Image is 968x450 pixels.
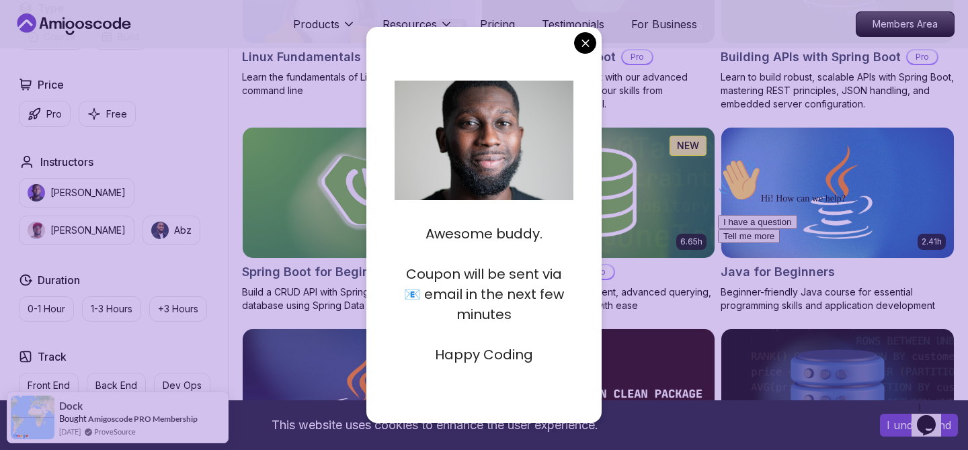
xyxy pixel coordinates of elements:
h2: Instructors [40,154,93,170]
iframe: chat widget [713,153,955,390]
button: instructor img[PERSON_NAME] [19,178,134,208]
a: For Business [631,16,697,32]
p: Learn the fundamentals of Linux and how to use the command line [242,71,476,97]
h2: Duration [38,272,80,288]
p: Pro [908,50,937,64]
p: Products [293,16,339,32]
button: Pro [19,101,71,127]
a: Members Area [856,11,955,37]
h2: Price [38,77,64,93]
button: +3 Hours [149,296,207,322]
p: 1-3 Hours [91,302,132,316]
button: Dev Ops [154,373,210,398]
span: Hi! How can we help? [5,40,133,50]
p: [PERSON_NAME] [50,186,126,199]
img: instructor img [28,222,45,239]
button: Tell me more [5,76,67,90]
h2: Building APIs with Spring Boot [721,48,901,66]
p: Back End [95,379,137,392]
h2: Track [38,349,67,365]
h2: Spring Boot for Beginners [242,263,396,281]
iframe: chat widget [912,396,955,437]
span: Bought [59,413,87,424]
p: Members Area [856,12,954,36]
button: Back End [87,373,146,398]
p: +3 Hours [158,302,198,316]
div: 👋Hi! How can we help?I have a questionTell me more [5,5,247,90]
p: Resources [382,16,437,32]
button: 1-3 Hours [82,296,141,322]
button: instructor imgAbz [143,216,200,245]
p: NEW [677,139,699,152]
a: ProveSource [94,426,136,437]
a: Java for Beginners card2.41hJava for BeginnersBeginner-friendly Java course for essential program... [721,127,955,312]
img: provesource social proof notification image [11,396,54,439]
p: Learn to build robust, scalable APIs with Spring Boot, mastering REST principles, JSON handling, ... [721,71,955,111]
img: instructor img [151,222,169,239]
button: 0-1 Hour [19,296,74,322]
button: Front End [19,373,79,398]
button: I have a question [5,62,85,76]
button: Free [79,101,136,127]
span: [DATE] [59,426,81,437]
p: Abz [174,224,192,237]
button: instructor img[PERSON_NAME] [19,216,134,245]
p: Pro [46,107,62,121]
button: Products [293,16,356,43]
p: Free [106,107,127,121]
a: Spring Boot for Beginners card1.67hNEWSpring Boot for BeginnersBuild a CRUD API with Spring Boot ... [242,127,476,312]
p: Build a CRUD API with Spring Boot and PostgreSQL database using Spring Data JPA and Spring AI [242,285,476,312]
p: [PERSON_NAME] [50,224,126,237]
p: 6.65h [680,236,702,247]
img: Spring Boot for Beginners card [243,128,475,258]
img: Java for Beginners card [721,128,954,258]
a: Amigoscode PRO Membership [88,414,198,424]
a: Pricing [480,16,515,32]
span: Dock [59,400,83,412]
p: Pro [622,50,652,64]
p: 0-1 Hour [28,302,65,316]
p: Front End [28,379,70,392]
div: This website uses cookies to enhance the user experience. [10,410,860,440]
h2: Linux Fundamentals [242,48,361,66]
img: :wave: [5,5,48,48]
button: Accept cookies [880,414,958,437]
img: instructor img [28,184,45,201]
p: Dev Ops [163,379,202,392]
button: Resources [382,16,453,43]
a: Testimonials [542,16,604,32]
